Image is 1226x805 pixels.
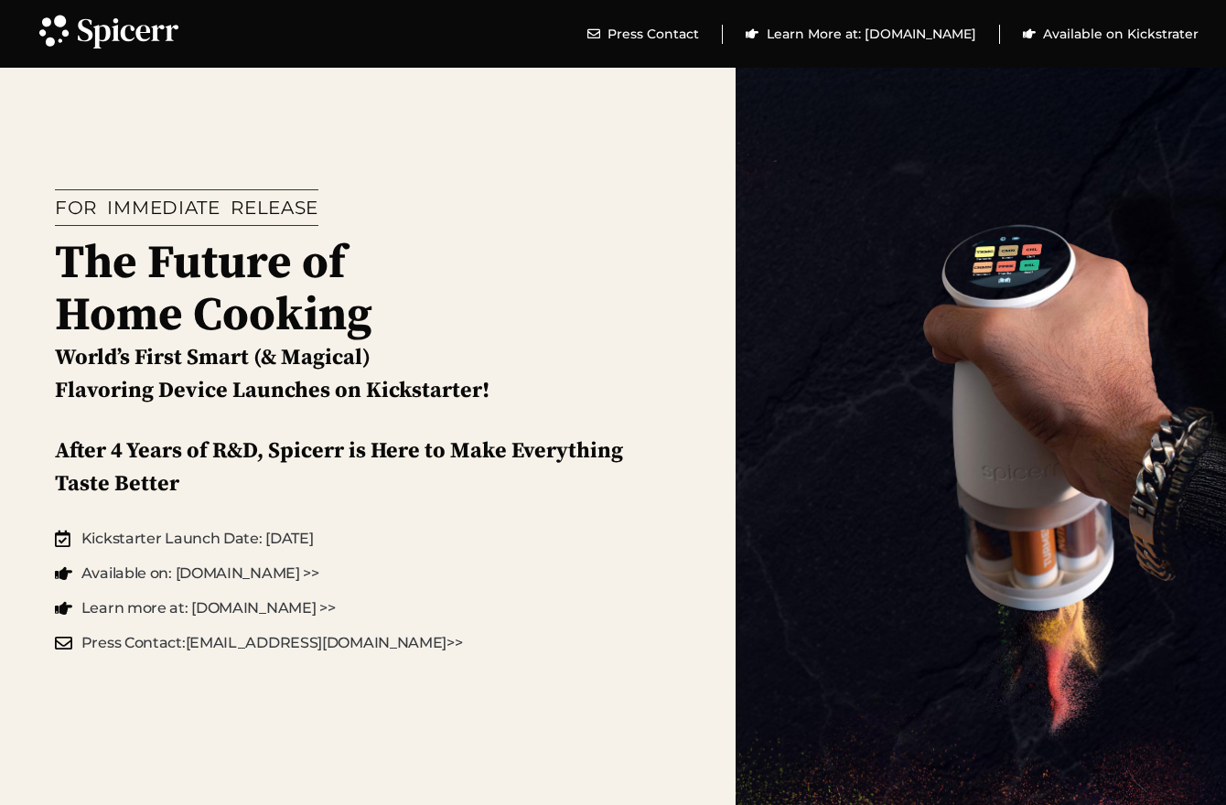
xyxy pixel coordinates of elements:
[55,597,463,619] a: Learn more at: [DOMAIN_NAME] >>
[77,632,463,654] span: Press Contact: [EMAIL_ADDRESS][DOMAIN_NAME] >>
[55,341,489,407] h2: World’s First Smart (& Magical) Flavoring Device Launches on Kickstarter!
[77,597,336,619] span: Learn more at: [DOMAIN_NAME] >>
[1023,25,1199,44] a: Available on Kickstrater
[77,563,319,585] span: Available on: [DOMAIN_NAME] >>
[55,435,681,500] h2: After 4 Years of R&D, Spicerr is Here to Make Everything Taste Better
[55,563,463,585] a: Available on: [DOMAIN_NAME] >>
[587,25,700,44] a: Press Contact
[55,238,468,340] h1: The Future of Home Cooking
[55,199,318,217] h1: FOR IMMEDIATE RELEASE
[762,25,976,44] span: Learn More at: [DOMAIN_NAME]
[77,528,314,550] span: Kickstarter Launch Date: [DATE]
[55,632,463,654] a: Press Contact:[EMAIL_ADDRESS][DOMAIN_NAME]>>
[603,25,699,44] span: Press Contact
[746,25,976,44] a: Learn More at: [DOMAIN_NAME]
[1038,25,1199,44] span: Available on Kickstrater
